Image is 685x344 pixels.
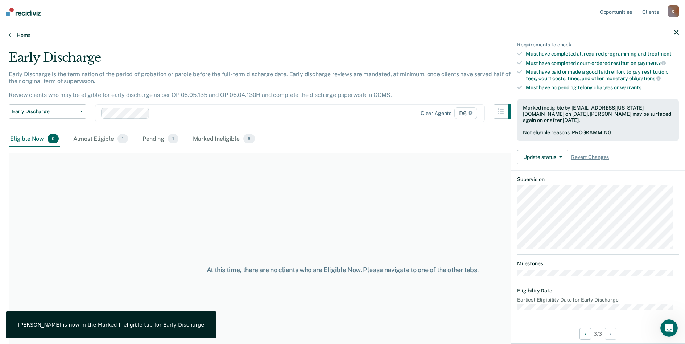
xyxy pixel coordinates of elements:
div: Marked Ineligible [191,131,256,147]
div: Requirements to check [517,42,679,48]
span: Revert Changes [571,154,609,160]
div: C [668,5,679,17]
div: Must have paid or made a good faith effort to pay restitution, fees, court costs, fines, and othe... [526,69,679,81]
div: Eligible Now [9,131,60,147]
span: 1 [168,134,178,143]
span: 6 [243,134,255,143]
a: Home [9,32,676,38]
span: 1 [117,134,128,143]
div: Not eligible reasons: PROGRAMMING [523,130,673,136]
span: treatment [647,51,672,57]
dt: Milestones [517,261,679,267]
dt: Supervision [517,176,679,183]
div: Must have completed all required programming and [526,51,679,57]
div: 3 / 3 [511,324,685,343]
button: Next Opportunity [605,328,616,340]
span: warrants [620,85,641,90]
span: obligations [629,75,661,81]
dt: Eligibility Date [517,288,679,294]
div: Early Discharge [9,50,523,71]
div: Pending [141,131,180,147]
p: Early Discharge is the termination of the period of probation or parole before the full-term disc... [9,71,510,99]
div: Must have completed court-ordered restitution [526,60,679,66]
img: Recidiviz [6,8,41,16]
div: Marked ineligible by [EMAIL_ADDRESS][US_STATE][DOMAIN_NAME] on [DATE]. [PERSON_NAME] may be surfa... [523,105,673,123]
span: D6 [454,107,477,119]
span: 0 [48,134,59,143]
button: Update status [517,150,568,164]
div: Must have no pending felony charges or [526,85,679,91]
dt: Earliest Eligibility Date for Early Discharge [517,297,679,303]
iframe: Intercom live chat [660,319,678,337]
button: Previous Opportunity [579,328,591,340]
div: [PERSON_NAME] is now in the Marked Ineligible tab for Early Discharge [18,322,204,328]
span: payments [637,60,666,66]
div: At this time, there are no clients who are Eligible Now. Please navigate to one of the other tabs. [176,266,509,274]
div: Almost Eligible [72,131,129,147]
span: Early Discharge [12,108,77,115]
div: Clear agents [421,110,451,116]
